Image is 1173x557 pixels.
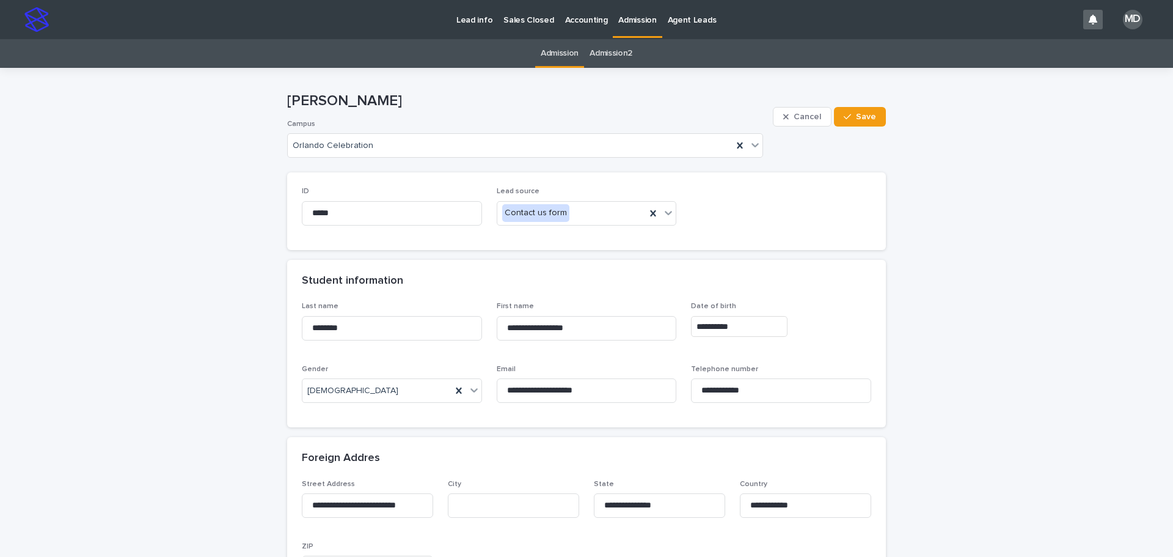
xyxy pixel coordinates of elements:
[856,113,876,121] span: Save
[302,188,309,195] span: ID
[773,107,831,127] button: Cancel
[24,7,49,32] img: stacker-logo-s-only.png
[541,39,579,68] a: Admission
[307,385,398,397] span: [DEMOGRAPHIC_DATA]
[497,188,539,195] span: Lead source
[293,141,373,151] span: Orlando Celebration
[302,481,355,488] span: Street Address
[497,303,534,310] span: First name
[502,204,569,222] div: Contact us form
[740,481,767,488] span: Country
[448,481,461,488] span: City
[794,113,821,121] span: Cancel
[302,275,403,288] h2: Student information
[590,39,632,68] a: Admission2
[302,543,313,550] span: ZIP
[302,303,338,310] span: Last name
[594,481,614,488] span: State
[1123,10,1142,29] div: MD
[287,120,315,128] span: Campus
[302,452,380,465] h2: Foreign Addres
[497,366,516,373] span: Email
[287,92,768,110] p: [PERSON_NAME]
[691,366,758,373] span: Telephone number
[691,303,736,310] span: Date of birth
[302,366,328,373] span: Gender
[834,107,886,127] button: Save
